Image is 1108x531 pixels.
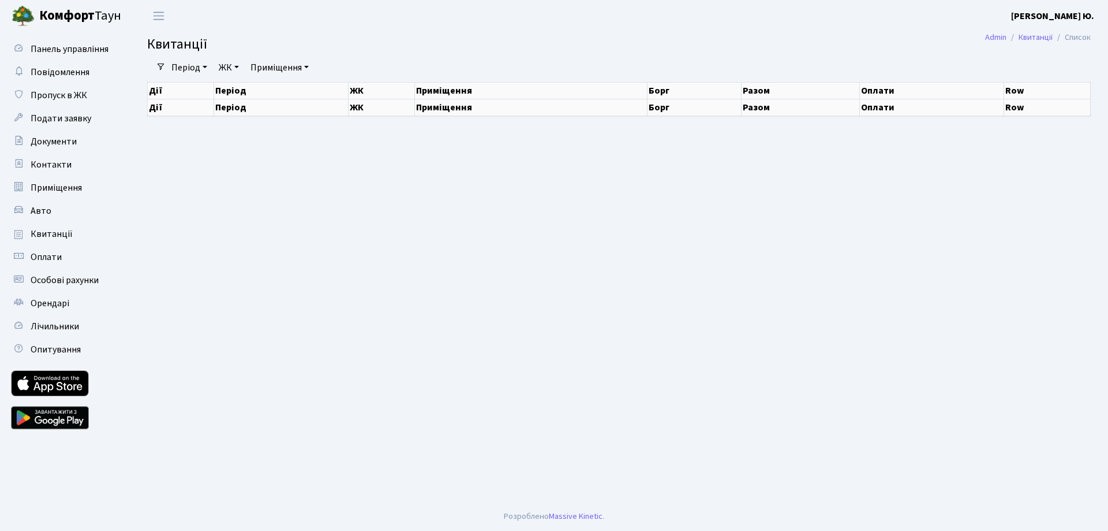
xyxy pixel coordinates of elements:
a: [PERSON_NAME] Ю. [1011,9,1094,23]
span: Квитанції [31,228,73,240]
th: Період [214,82,348,99]
th: Приміщення [414,99,647,116]
span: Приміщення [31,181,82,194]
th: Дії [148,82,214,99]
img: logo.png [12,5,35,28]
span: Орендарі [31,297,69,310]
b: [PERSON_NAME] Ю. [1011,10,1094,23]
a: Особові рахунки [6,269,121,292]
li: Список [1053,31,1091,44]
th: Дії [148,99,214,116]
span: Панель управління [31,43,108,55]
th: Борг [647,99,741,116]
a: Лічильники [6,315,121,338]
th: Row [1004,82,1090,99]
th: ЖК [349,82,415,99]
span: Пропуск в ЖК [31,89,87,102]
a: Документи [6,130,121,153]
span: Подати заявку [31,112,91,125]
th: Оплати [860,82,1004,99]
a: Оплати [6,246,121,269]
a: Подати заявку [6,107,121,130]
span: Повідомлення [31,66,89,79]
span: Особові рахунки [31,274,99,287]
a: Опитування [6,338,121,361]
a: Massive Kinetic [549,510,602,522]
a: Пропуск в ЖК [6,84,121,107]
th: Період [214,99,348,116]
span: Авто [31,205,51,217]
span: Таун [39,6,121,26]
span: Опитування [31,343,81,356]
a: Повідомлення [6,61,121,84]
a: Авто [6,199,121,222]
span: Квитанції [147,34,207,54]
a: Орендарі [6,292,121,315]
a: Приміщення [246,58,313,77]
a: Період [167,58,212,77]
div: Розроблено . [504,510,604,523]
a: Квитанції [1019,31,1053,43]
a: Admin [985,31,1006,43]
button: Переключити навігацію [144,6,173,25]
nav: breadcrumb [968,25,1108,50]
span: Оплати [31,251,62,263]
th: Разом [741,99,860,116]
th: ЖК [349,99,415,116]
th: Оплати [860,99,1004,116]
span: Документи [31,135,77,148]
a: Контакти [6,153,121,176]
a: Панель управління [6,38,121,61]
span: Контакти [31,158,72,171]
a: ЖК [214,58,244,77]
th: Приміщення [414,82,647,99]
a: Квитанції [6,222,121,246]
span: Лічильники [31,320,79,333]
b: Комфорт [39,6,95,25]
a: Приміщення [6,176,121,199]
th: Row [1004,99,1090,116]
th: Разом [741,82,860,99]
th: Борг [647,82,741,99]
